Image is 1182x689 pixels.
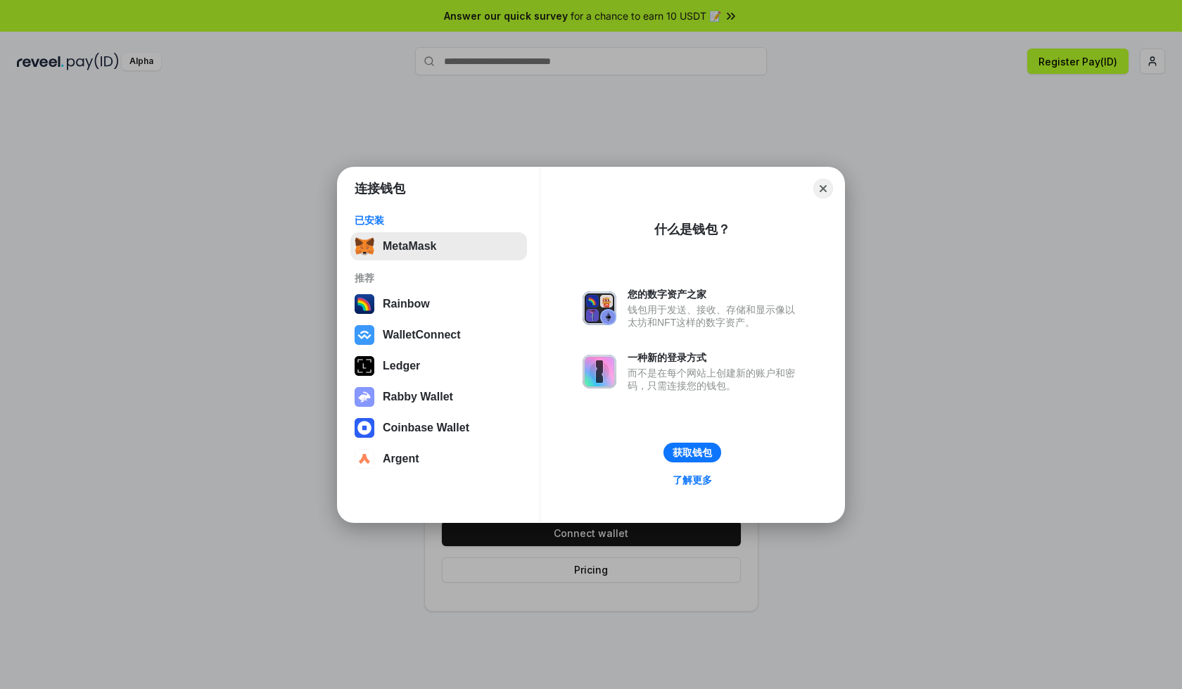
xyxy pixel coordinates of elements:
[383,453,419,465] div: Argent
[628,303,802,329] div: 钱包用于发送、接收、存储和显示像以太坊和NFT这样的数字资产。
[654,221,730,238] div: 什么是钱包？
[583,355,616,388] img: svg+xml,%3Csvg%20xmlns%3D%22http%3A%2F%2Fwww.w3.org%2F2000%2Fsvg%22%20fill%3D%22none%22%20viewBox...
[355,449,374,469] img: svg+xml,%3Csvg%20width%3D%2228%22%20height%3D%2228%22%20viewBox%3D%220%200%2028%2028%22%20fill%3D...
[355,325,374,345] img: svg+xml,%3Csvg%20width%3D%2228%22%20height%3D%2228%22%20viewBox%3D%220%200%2028%2028%22%20fill%3D...
[350,321,527,349] button: WalletConnect
[355,214,523,227] div: 已安装
[673,446,712,459] div: 获取钱包
[350,414,527,442] button: Coinbase Wallet
[383,391,453,403] div: Rabby Wallet
[628,288,802,301] div: 您的数字资产之家
[383,329,461,341] div: WalletConnect
[355,387,374,407] img: svg+xml,%3Csvg%20xmlns%3D%22http%3A%2F%2Fwww.w3.org%2F2000%2Fsvg%22%20fill%3D%22none%22%20viewBox...
[355,356,374,376] img: svg+xml,%3Csvg%20xmlns%3D%22http%3A%2F%2Fwww.w3.org%2F2000%2Fsvg%22%20width%3D%2228%22%20height%3...
[355,180,405,197] h1: 连接钱包
[350,232,527,260] button: MetaMask
[355,272,523,284] div: 推荐
[355,294,374,314] img: svg+xml,%3Csvg%20width%3D%22120%22%20height%3D%22120%22%20viewBox%3D%220%200%20120%20120%22%20fil...
[813,179,833,198] button: Close
[628,367,802,392] div: 而不是在每个网站上创建新的账户和密码，只需连接您的钱包。
[383,240,436,253] div: MetaMask
[383,298,430,310] div: Rainbow
[663,443,721,462] button: 获取钱包
[583,291,616,325] img: svg+xml,%3Csvg%20xmlns%3D%22http%3A%2F%2Fwww.w3.org%2F2000%2Fsvg%22%20fill%3D%22none%22%20viewBox...
[383,360,420,372] div: Ledger
[673,474,712,486] div: 了解更多
[350,352,527,380] button: Ledger
[664,471,720,489] a: 了解更多
[350,383,527,411] button: Rabby Wallet
[350,290,527,318] button: Rainbow
[355,418,374,438] img: svg+xml,%3Csvg%20width%3D%2228%22%20height%3D%2228%22%20viewBox%3D%220%200%2028%2028%22%20fill%3D...
[383,422,469,434] div: Coinbase Wallet
[628,351,802,364] div: 一种新的登录方式
[350,445,527,473] button: Argent
[355,236,374,256] img: svg+xml,%3Csvg%20fill%3D%22none%22%20height%3D%2233%22%20viewBox%3D%220%200%2035%2033%22%20width%...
